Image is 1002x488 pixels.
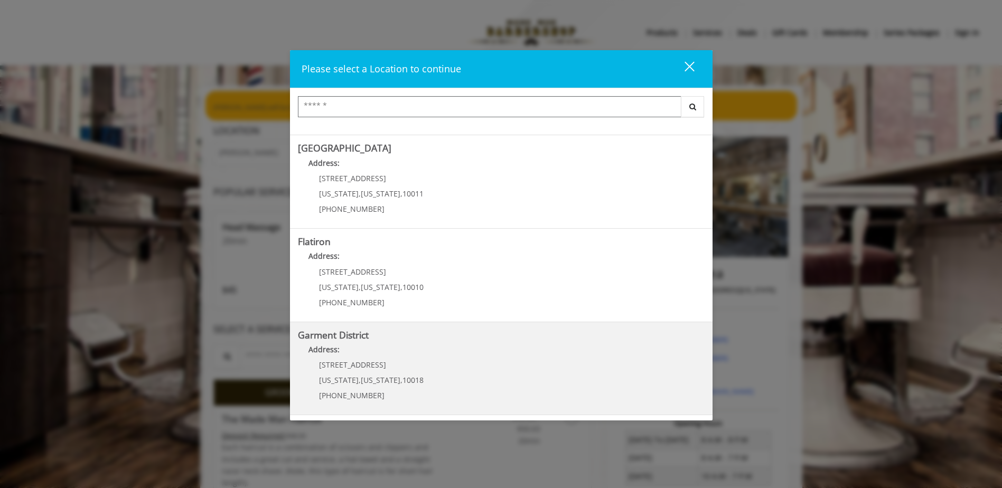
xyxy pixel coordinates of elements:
span: 10011 [402,189,424,199]
span: [US_STATE] [319,189,359,199]
span: [US_STATE] [319,375,359,385]
span: , [359,375,361,385]
b: Garment District [298,329,369,341]
span: [PHONE_NUMBER] [319,390,385,400]
div: close dialog [672,61,694,77]
span: [STREET_ADDRESS] [319,173,386,183]
button: close dialog [665,58,701,80]
i: Search button [687,103,699,110]
span: [STREET_ADDRESS] [319,360,386,370]
b: Address: [308,158,340,168]
span: [US_STATE] [361,282,400,292]
span: [US_STATE] [319,282,359,292]
span: , [400,282,402,292]
b: Address: [308,251,340,261]
b: Address: [308,344,340,354]
b: [GEOGRAPHIC_DATA] [298,142,391,154]
span: , [400,189,402,199]
span: , [359,189,361,199]
span: , [400,375,402,385]
span: [US_STATE] [361,375,400,385]
span: 10018 [402,375,424,385]
span: 10010 [402,282,424,292]
span: [STREET_ADDRESS] [319,267,386,277]
span: [US_STATE] [361,189,400,199]
div: Center Select [298,96,705,123]
span: [PHONE_NUMBER] [319,204,385,214]
input: Search Center [298,96,681,117]
span: , [359,282,361,292]
b: Flatiron [298,235,331,248]
span: [PHONE_NUMBER] [319,297,385,307]
span: Please select a Location to continue [302,62,461,75]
